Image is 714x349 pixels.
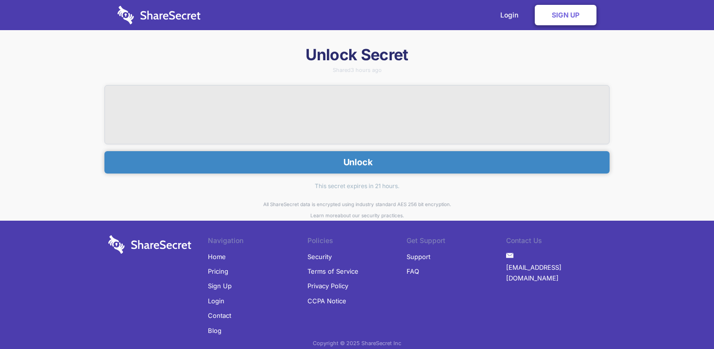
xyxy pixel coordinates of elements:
img: logo-wordmark-white-trans-d4663122ce5f474addd5e946df7df03e33cb6a1c49d2221995e7729f52c070b2.svg [108,235,191,254]
a: Pricing [208,264,228,279]
a: Learn more [310,212,338,218]
a: Sign Up [208,279,232,293]
li: Get Support [407,235,506,249]
a: Support [407,249,430,264]
li: Policies [307,235,407,249]
a: Terms of Service [307,264,358,279]
a: Sign Up [535,5,596,25]
a: [EMAIL_ADDRESS][DOMAIN_NAME] [506,260,606,286]
li: Navigation [208,235,307,249]
a: CCPA Notice [307,294,346,308]
a: Contact [208,308,231,323]
div: This secret expires in 21 hours. [104,174,610,199]
a: Login [208,294,224,308]
a: Privacy Policy [307,279,348,293]
a: Blog [208,323,221,338]
li: Contact Us [506,235,606,249]
a: Security [307,249,332,264]
a: FAQ [407,264,419,279]
h1: Unlock Secret [104,45,610,65]
button: Unlock [104,151,610,174]
div: All ShareSecret data is encrypted using industry standard AES 256 bit encryption. about our secur... [104,199,610,221]
a: Home [208,249,226,264]
img: logo-wordmark-white-trans-d4663122ce5f474addd5e946df7df03e33cb6a1c49d2221995e7729f52c070b2.svg [118,6,201,24]
div: Shared 3 hours ago [104,68,610,73]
